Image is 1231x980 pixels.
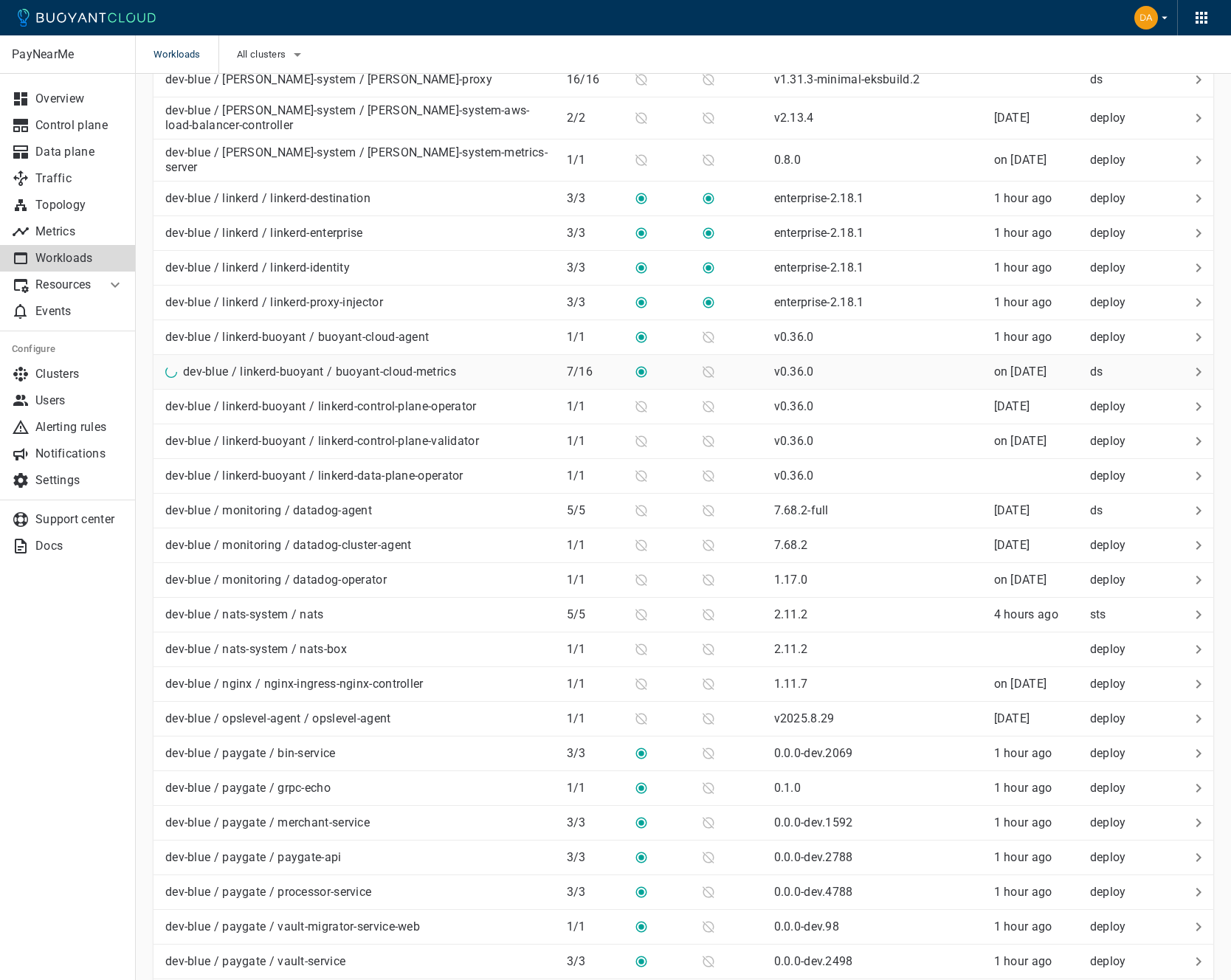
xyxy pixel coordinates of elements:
[35,512,124,527] p: Support center
[1090,885,1131,900] p: deploy
[165,677,424,691] p: dev-blue / nginx / nginx-ingress-nginx-controller
[567,815,624,830] p: 3 / 3
[994,330,1052,344] span: Thu, 25 Sep 2025 14:07:44 EDT / Thu, 25 Sep 2025 18:07:44 UTC
[35,118,124,133] p: Control plane
[994,538,1030,552] relative-time: [DATE]
[774,365,814,379] p: v0.36.0
[994,399,1030,413] span: Thu, 11 Sep 2025 16:20:26 EDT / Thu, 11 Sep 2025 20:20:26 UTC
[774,711,835,725] p: v2025.8.29
[994,111,1030,125] relative-time: [DATE]
[35,420,124,435] p: Alerting rules
[567,607,624,622] p: 5 / 5
[35,251,124,266] p: Workloads
[1090,260,1131,275] p: deploy
[1090,607,1131,622] p: sts
[1090,746,1131,761] p: deploy
[165,145,555,175] p: dev-blue / [PERSON_NAME]-system / [PERSON_NAME]-system-metrics-server
[1090,711,1131,726] p: deploy
[774,434,814,448] p: v0.36.0
[567,746,624,761] p: 3 / 3
[994,919,1052,934] relative-time: 1 hour ago
[994,434,1047,448] relative-time: on [DATE]
[994,295,1052,309] span: Thu, 25 Sep 2025 14:12:43 EDT / Thu, 25 Sep 2025 18:12:43 UTC
[994,711,1030,725] relative-time: [DATE]
[35,224,124,239] p: Metrics
[994,295,1052,309] relative-time: 1 hour ago
[994,781,1052,795] span: Thu, 25 Sep 2025 14:07:46 EDT / Thu, 25 Sep 2025 18:07:46 UTC
[774,330,814,344] p: v0.36.0
[1090,365,1131,379] p: ds
[994,746,1052,760] span: Thu, 25 Sep 2025 14:07:45 EDT / Thu, 25 Sep 2025 18:07:45 UTC
[994,191,1052,205] span: Thu, 25 Sep 2025 14:12:11 EDT / Thu, 25 Sep 2025 18:12:11 UTC
[774,815,853,829] p: 0.0.0-dev.1592
[567,642,624,657] p: 1 / 1
[35,367,124,382] p: Clusters
[165,607,324,622] p: dev-blue / nats-system / nats
[774,607,808,621] p: 2.11.2
[567,711,624,726] p: 1 / 1
[994,111,1030,125] span: Tue, 16 Sep 2025 10:59:27 EDT / Tue, 16 Sep 2025 14:59:27 UTC
[35,198,124,213] p: Topology
[1090,503,1131,518] p: ds
[165,850,342,865] p: dev-blue / paygate / paygate-api
[1090,226,1131,241] p: deploy
[165,330,429,345] p: dev-blue / linkerd-buoyant / buoyant-cloud-agent
[237,44,307,66] button: All clusters
[994,191,1052,205] relative-time: 1 hour ago
[1090,469,1131,483] p: deploy
[994,885,1052,899] span: Thu, 25 Sep 2025 14:07:50 EDT / Thu, 25 Sep 2025 18:07:50 UTC
[994,677,1047,691] span: Mon, 25 Aug 2025 17:04:09 EDT / Mon, 25 Aug 2025 21:04:09 UTC
[165,503,372,518] p: dev-blue / monitoring / datadog-agent
[994,538,1030,552] span: Thu, 11 Sep 2025 10:28:53 EDT / Thu, 11 Sep 2025 14:28:53 UTC
[567,260,624,275] p: 3 / 3
[774,260,864,275] p: enterprise-2.18.1
[35,171,124,186] p: Traffic
[567,469,624,483] p: 1 / 1
[183,365,456,379] p: dev-blue / linkerd-buoyant / buoyant-cloud-metrics
[35,446,124,461] p: Notifications
[994,153,1047,167] relative-time: on [DATE]
[165,815,370,830] p: dev-blue / paygate / merchant-service
[165,434,479,449] p: dev-blue / linkerd-buoyant / linkerd-control-plane-validator
[35,304,124,319] p: Events
[1090,573,1131,587] p: deploy
[994,226,1052,240] relative-time: 1 hour ago
[237,49,289,61] span: All clusters
[567,434,624,449] p: 1 / 1
[774,111,814,125] p: v2.13.4
[567,538,624,553] p: 1 / 1
[567,850,624,865] p: 3 / 3
[994,503,1030,517] span: Wed, 10 Sep 2025 19:39:37 EDT / Wed, 10 Sep 2025 23:39:37 UTC
[1090,399,1131,414] p: deploy
[1090,295,1131,310] p: deploy
[774,72,920,86] p: v1.31.3-minimal-eksbuild.2
[774,295,864,309] p: enterprise-2.18.1
[567,295,624,310] p: 3 / 3
[774,153,801,167] p: 0.8.0
[567,191,624,206] p: 3 / 3
[165,72,492,87] p: dev-blue / [PERSON_NAME]-system / [PERSON_NAME]-proxy
[994,607,1058,621] relative-time: 4 hours ago
[774,226,864,240] p: enterprise-2.18.1
[165,260,350,275] p: dev-blue / linkerd / linkerd-identity
[774,399,814,413] p: v0.36.0
[994,815,1052,829] relative-time: 1 hour ago
[994,573,1047,587] span: Mon, 25 Aug 2025 18:02:08 EDT / Mon, 25 Aug 2025 22:02:08 UTC
[165,103,555,133] p: dev-blue / [PERSON_NAME]-system / [PERSON_NAME]-system-aws-load-balancer-controller
[165,642,347,657] p: dev-blue / nats-system / nats-box
[994,153,1047,167] span: Tue, 22 Jul 2025 16:32:16 EDT / Tue, 22 Jul 2025 20:32:16 UTC
[165,954,345,969] p: dev-blue / paygate / vault-service
[994,503,1030,517] relative-time: [DATE]
[774,642,808,656] p: 2.11.2
[994,781,1052,795] relative-time: 1 hour ago
[165,746,336,761] p: dev-blue / paygate / bin-service
[774,919,840,934] p: 0.0.0-dev.98
[774,850,853,864] p: 0.0.0-dev.2788
[1090,153,1131,168] p: deploy
[165,919,420,934] p: dev-blue / paygate / vault-migrator-service-web
[774,503,829,517] p: 7.68.2-full
[165,781,331,796] p: dev-blue / paygate / grpc-echo
[1090,330,1131,345] p: deploy
[1090,815,1131,830] p: deploy
[567,226,624,241] p: 3 / 3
